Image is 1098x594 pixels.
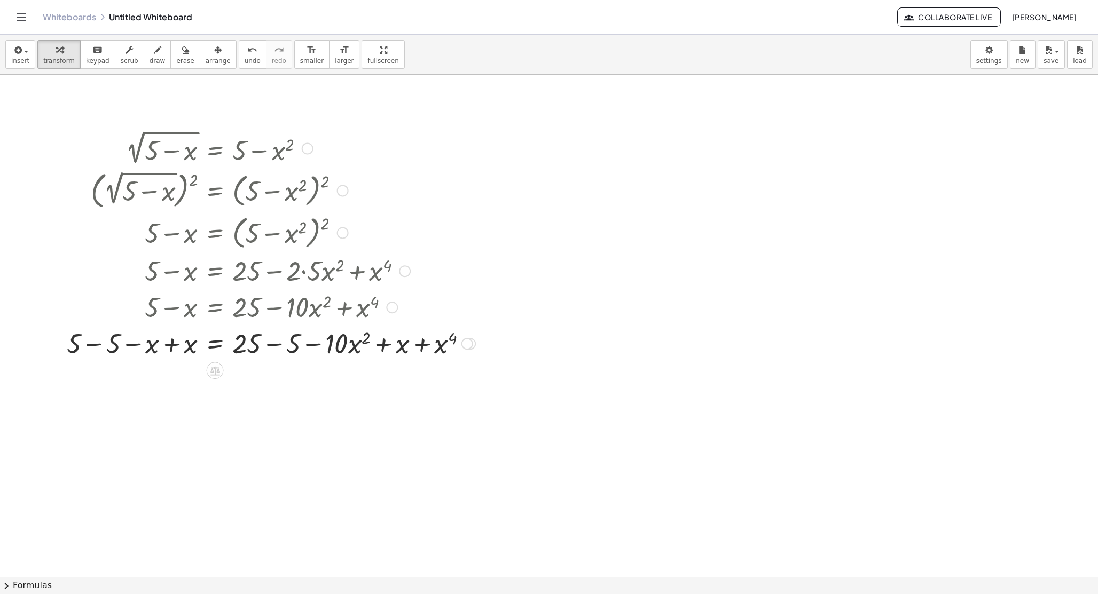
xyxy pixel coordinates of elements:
span: smaller [300,57,324,65]
i: redo [274,44,284,57]
i: format_size [339,44,349,57]
span: insert [11,57,29,65]
button: Collaborate Live [897,7,1001,27]
span: save [1044,57,1058,65]
div: Apply the same math to both sides of the equation [207,362,224,379]
button: settings [970,40,1008,69]
span: Collaborate Live [906,12,992,22]
button: keyboardkeypad [80,40,115,69]
span: [PERSON_NAME] [1011,12,1077,22]
button: undoundo [239,40,266,69]
span: draw [150,57,166,65]
button: transform [37,40,81,69]
span: undo [245,57,261,65]
button: format_sizelarger [329,40,359,69]
button: erase [170,40,200,69]
span: larger [335,57,354,65]
a: Whiteboards [43,12,96,22]
span: new [1016,57,1029,65]
span: redo [272,57,286,65]
button: [PERSON_NAME] [1003,7,1085,27]
span: transform [43,57,75,65]
span: load [1073,57,1087,65]
button: format_sizesmaller [294,40,330,69]
span: keypad [86,57,109,65]
button: arrange [200,40,237,69]
button: save [1038,40,1065,69]
button: load [1067,40,1093,69]
span: arrange [206,57,231,65]
span: scrub [121,57,138,65]
i: format_size [307,44,317,57]
button: new [1010,40,1036,69]
button: Toggle navigation [13,9,30,26]
button: draw [144,40,171,69]
button: redoredo [266,40,292,69]
span: settings [976,57,1002,65]
span: erase [176,57,194,65]
i: keyboard [92,44,103,57]
button: insert [5,40,35,69]
button: scrub [115,40,144,69]
button: fullscreen [362,40,404,69]
span: fullscreen [367,57,398,65]
i: undo [247,44,257,57]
